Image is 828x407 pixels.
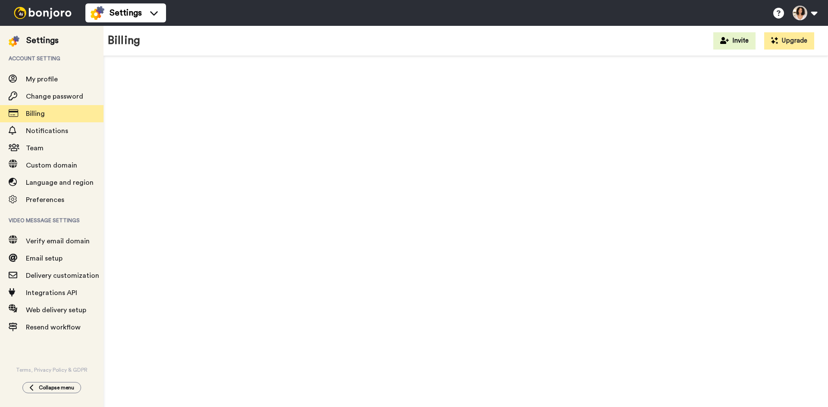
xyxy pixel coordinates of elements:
[713,32,756,50] button: Invite
[110,7,142,19] span: Settings
[22,382,81,393] button: Collapse menu
[26,93,83,100] span: Change password
[26,145,44,152] span: Team
[26,255,63,262] span: Email setup
[26,307,86,314] span: Web delivery setup
[91,6,104,20] img: settings-colored.svg
[26,110,45,117] span: Billing
[26,238,90,245] span: Verify email domain
[9,36,19,47] img: settings-colored.svg
[26,127,68,134] span: Notifications
[39,384,74,391] span: Collapse menu
[26,34,59,47] div: Settings
[26,196,64,203] span: Preferences
[26,324,81,331] span: Resend workflow
[26,272,99,279] span: Delivery customization
[26,76,58,83] span: My profile
[26,179,94,186] span: Language and region
[764,32,814,50] button: Upgrade
[10,7,75,19] img: bj-logo-header-white.svg
[108,34,140,47] h1: Billing
[26,289,77,296] span: Integrations API
[26,162,77,169] span: Custom domain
